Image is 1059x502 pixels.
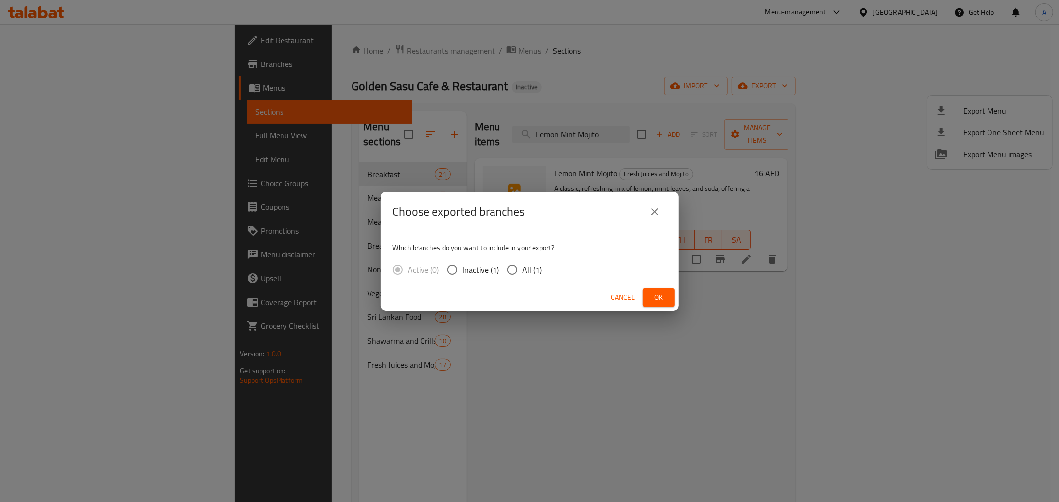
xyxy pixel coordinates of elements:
[651,291,667,304] span: Ok
[611,291,635,304] span: Cancel
[393,243,667,252] p: Which branches do you want to include in your export?
[643,200,667,224] button: close
[607,288,639,307] button: Cancel
[393,204,525,220] h2: Choose exported branches
[523,264,542,276] span: All (1)
[643,288,675,307] button: Ok
[408,264,439,276] span: Active (0)
[463,264,499,276] span: Inactive (1)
